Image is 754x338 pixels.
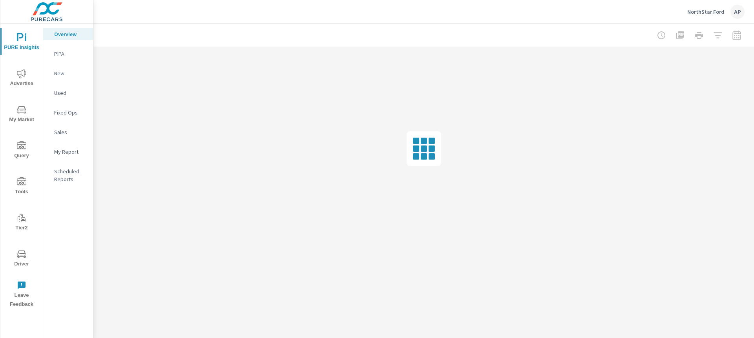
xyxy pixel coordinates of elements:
[3,249,40,269] span: Driver
[54,148,87,156] p: My Report
[687,8,724,15] p: NorthStar Ford
[54,30,87,38] p: Overview
[43,107,93,118] div: Fixed Ops
[3,177,40,196] span: Tools
[730,5,745,19] div: AP
[54,69,87,77] p: New
[43,28,93,40] div: Overview
[3,141,40,160] span: Query
[54,128,87,136] p: Sales
[3,281,40,309] span: Leave Feedback
[43,165,93,185] div: Scheduled Reports
[43,67,93,79] div: New
[43,87,93,99] div: Used
[43,48,93,60] div: PIPA
[3,105,40,124] span: My Market
[3,69,40,88] span: Advertise
[54,167,87,183] p: Scheduled Reports
[54,109,87,116] p: Fixed Ops
[54,50,87,58] p: PIPA
[0,24,43,312] div: nav menu
[3,33,40,52] span: PURE Insights
[43,126,93,138] div: Sales
[54,89,87,97] p: Used
[3,213,40,233] span: Tier2
[43,146,93,158] div: My Report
